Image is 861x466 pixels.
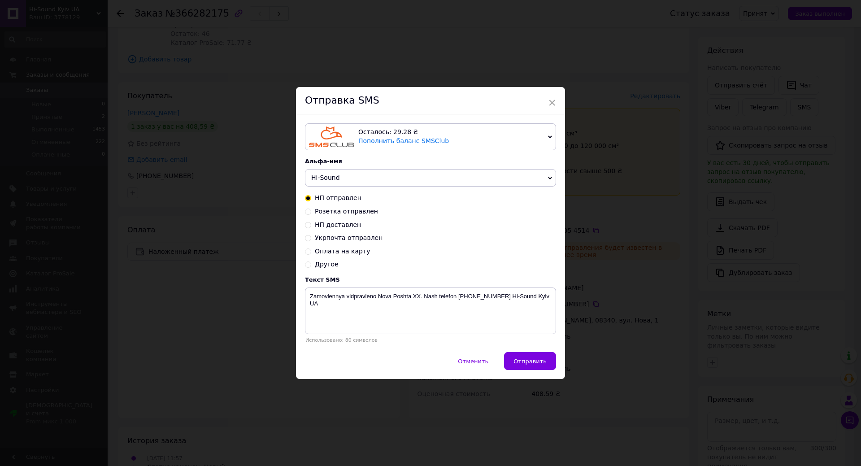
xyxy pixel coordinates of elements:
a: Пополнить баланс SMSClub [358,137,449,144]
span: Отправить [513,358,547,365]
span: НП доставлен [315,221,361,228]
div: Отправка SMS [296,87,565,114]
div: Осталось: 29.28 ₴ [358,128,544,137]
span: Розетка отправлен [315,208,378,215]
span: Отменить [458,358,488,365]
span: Другое [315,261,339,268]
textarea: Zamovlennya vidpravleno Nova Poshta XX. Nash telefon [PHONE_NUMBER] Hi-Sound Kyiv UA [305,287,556,334]
button: Отправить [504,352,556,370]
button: Отменить [448,352,498,370]
span: Hi-Sound [311,174,340,181]
span: Укрпочта отправлен [315,234,383,241]
span: Оплата на карту [315,248,370,255]
div: Текст SMS [305,276,556,283]
span: НП отправлен [315,194,361,201]
span: × [548,95,556,110]
div: Использовано: 80 символов [305,337,556,343]
span: Альфа-имя [305,158,342,165]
